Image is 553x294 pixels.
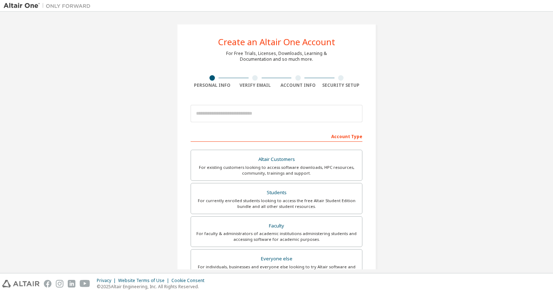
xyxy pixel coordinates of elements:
div: Personal Info [191,82,234,88]
div: Students [195,188,358,198]
div: Account Type [191,130,362,142]
div: Faculty [195,221,358,231]
div: For faculty & administrators of academic institutions administering students and accessing softwa... [195,231,358,242]
img: facebook.svg [44,280,51,287]
p: © 2025 Altair Engineering, Inc. All Rights Reserved. [97,284,209,290]
img: linkedin.svg [68,280,75,287]
div: Cookie Consent [171,278,209,284]
div: For currently enrolled students looking to access the free Altair Student Edition bundle and all ... [195,198,358,209]
div: For individuals, businesses and everyone else looking to try Altair software and explore our prod... [195,264,358,276]
div: For Free Trials, Licenses, Downloads, Learning & Documentation and so much more. [226,51,327,62]
div: Altair Customers [195,154,358,165]
img: youtube.svg [80,280,90,287]
div: Privacy [97,278,118,284]
img: altair_logo.svg [2,280,39,287]
div: For existing customers looking to access software downloads, HPC resources, community, trainings ... [195,165,358,176]
img: instagram.svg [56,280,63,287]
div: Account Info [276,82,320,88]
div: Create an Altair One Account [218,38,335,46]
img: Altair One [4,2,94,9]
div: Everyone else [195,254,358,264]
div: Security Setup [320,82,363,88]
div: Website Terms of Use [118,278,171,284]
div: Verify Email [234,82,277,88]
